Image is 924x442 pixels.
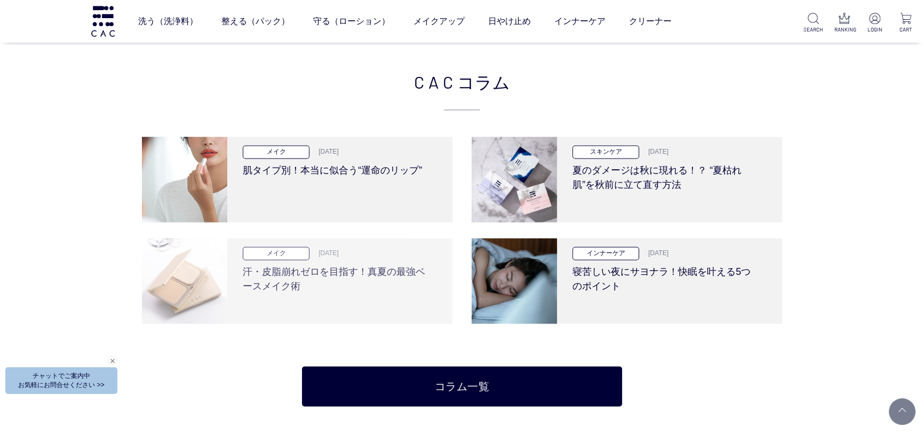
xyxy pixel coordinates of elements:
[457,69,510,94] span: コラム
[803,13,823,34] a: SEARCH
[413,6,465,36] a: メイクアップ
[472,137,557,222] img: 夏のダメージは秋に現れる！？ “夏枯れ肌”を秋前に立て直す方法
[834,13,854,34] a: RANKING
[17,17,26,26] img: logo_orange.svg
[472,238,782,323] a: 寝苦しい夜にサヨナラ！快眠を叶える5つのポイント インナーケア [DATE] 寝苦しい夜にサヨナラ！快眠を叶える5つのポイント
[138,6,198,36] a: 洗う（洗浄料）
[312,248,339,258] p: [DATE]
[472,238,557,323] img: 寝苦しい夜にサヨナラ！快眠を叶える5つのポイント
[572,159,759,192] h3: 夏のダメージは秋に現れる！？ “夏枯れ肌”を秋前に立て直す方法
[243,260,429,294] h3: 汗・皮脂崩れゼロを目指す！真夏の最強ベースメイク術
[313,6,390,36] a: 守る（ローション）
[30,17,52,26] div: v 4.0.25
[642,147,668,156] p: [DATE]
[572,145,639,159] p: スキンケア
[243,159,429,178] h3: 肌タイプ別！本当に似合う“運命のリップ”
[629,6,672,36] a: クリーナー
[834,26,854,34] p: RANKING
[90,6,116,36] img: logo
[554,6,606,36] a: インナーケア
[572,260,759,294] h3: 寝苦しい夜にサヨナラ！快眠を叶える5つのポイント
[142,137,452,222] a: 肌タイプ別！本当に似合う“運命のリップ” メイク [DATE] 肌タイプ別！本当に似合う“運命のリップ”
[243,247,309,260] p: メイク
[142,238,452,323] a: 汗・皮脂崩れゼロを目指す！真夏の最強ベースメイク術 メイク [DATE] 汗・皮脂崩れゼロを目指す！真夏の最強ベースメイク術
[142,238,227,323] img: 汗・皮脂崩れゼロを目指す！真夏の最強ベースメイク術
[896,26,915,34] p: CART
[48,64,89,71] div: ドメイン概要
[896,13,915,34] a: CART
[472,137,782,222] a: 夏のダメージは秋に現れる！？ “夏枯れ肌”を秋前に立て直す方法 スキンケア [DATE] 夏のダメージは秋に現れる！？ “夏枯れ肌”を秋前に立て直す方法
[124,64,172,71] div: キーワード流入
[221,6,290,36] a: 整える（パック）
[142,69,782,110] h2: CAC
[112,63,121,72] img: tab_keywords_by_traffic_grey.svg
[243,145,309,159] p: メイク
[36,63,45,72] img: tab_domain_overview_orange.svg
[302,366,622,406] a: コラム一覧
[803,26,823,34] p: SEARCH
[142,137,227,222] img: 肌タイプ別！本当に似合う“運命のリップ”
[17,28,26,37] img: website_grey.svg
[865,26,885,34] p: LOGIN
[28,28,123,37] div: ドメイン: [DOMAIN_NAME]
[312,147,339,156] p: [DATE]
[488,6,531,36] a: 日やけ止め
[642,248,668,258] p: [DATE]
[572,247,639,260] p: インナーケア
[865,13,885,34] a: LOGIN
